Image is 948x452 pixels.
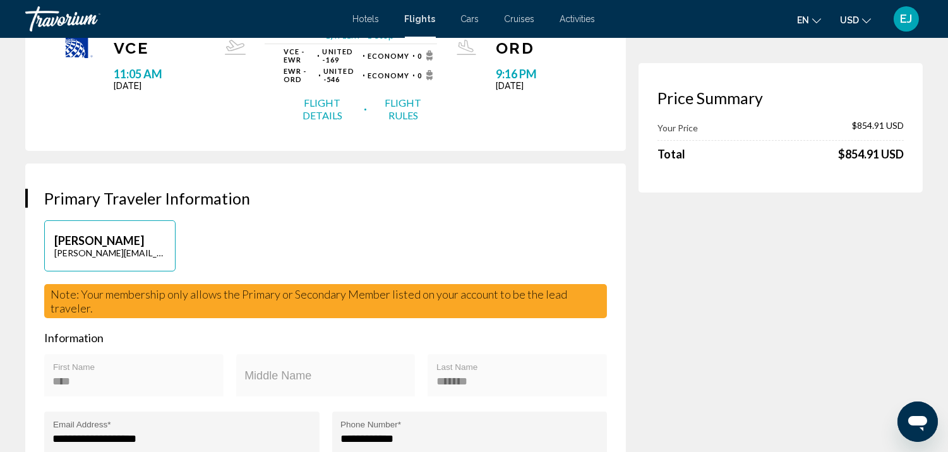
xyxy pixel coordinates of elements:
span: 0 [417,70,437,80]
span: EWR - ORD [284,67,316,83]
h3: Price Summary [657,88,904,107]
span: 11:05 AM [114,67,206,81]
button: User Menu [890,6,923,32]
button: Flight Details [284,96,361,122]
button: Flight Rules [369,96,437,122]
a: Hotels [353,14,380,24]
span: 9:16 PM [496,67,588,81]
span: 169 [322,47,359,64]
span: VCE [114,39,206,57]
span: 546 [323,67,360,83]
span: Total [657,147,685,161]
p: Information [44,331,607,345]
p: [PERSON_NAME][EMAIL_ADDRESS][DOMAIN_NAME] [54,247,165,258]
span: Primary Traveler Information [44,189,250,208]
span: USD [840,15,859,25]
span: EJ [901,13,913,25]
span: [DATE] [114,81,206,91]
a: Cruises [505,14,535,24]
span: Economy [368,71,410,80]
a: Cars [461,14,479,24]
span: ORD [496,39,588,57]
span: $854.91 USD [852,120,904,134]
iframe: Button to launch messaging window [897,401,938,442]
span: VCE - EWR [284,47,315,64]
span: 0 [417,51,437,61]
span: [DATE] [496,81,588,91]
p: [PERSON_NAME] [54,234,165,247]
a: Activities [560,14,596,24]
span: Note: Your membership only allows the Primary or Secondary Member listed on your account to be th... [51,287,567,315]
span: Your Price [657,122,698,133]
button: [PERSON_NAME][PERSON_NAME][EMAIL_ADDRESS][DOMAIN_NAME] [44,220,176,271]
span: United - [323,67,354,83]
span: Economy [368,52,410,60]
div: $854.91 USD [838,147,904,161]
a: Flights [405,14,436,24]
span: United - [322,47,353,64]
span: en [797,15,809,25]
button: Change currency [840,11,871,29]
a: Travorium [25,6,340,32]
button: Change language [797,11,821,29]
